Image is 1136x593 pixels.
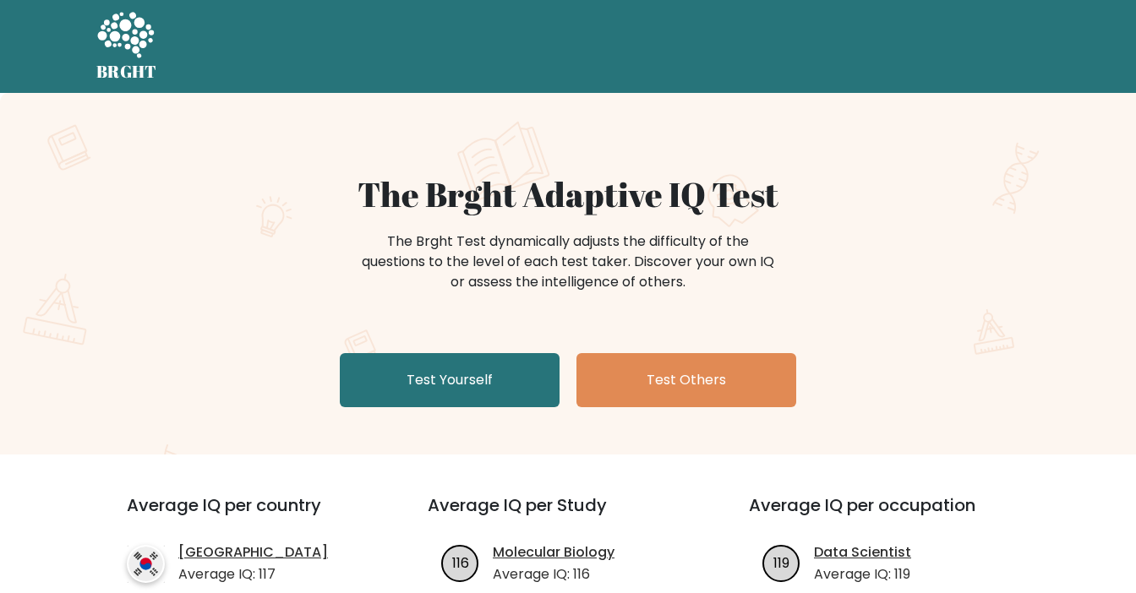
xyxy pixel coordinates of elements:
text: 119 [773,552,789,572]
a: [GEOGRAPHIC_DATA] [178,542,328,563]
div: The Brght Test dynamically adjusts the difficulty of the questions to the level of each test take... [357,231,779,292]
a: Test Others [576,353,796,407]
p: Average IQ: 117 [178,564,328,585]
a: BRGHT [96,7,157,86]
h1: The Brght Adaptive IQ Test [156,174,980,215]
h5: BRGHT [96,62,157,82]
a: Molecular Biology [493,542,614,563]
h3: Average IQ per occupation [749,495,1029,536]
text: 116 [452,552,469,572]
a: Test Yourself [340,353,560,407]
img: country [127,545,165,583]
h3: Average IQ per country [127,495,367,536]
p: Average IQ: 119 [814,564,911,585]
h3: Average IQ per Study [428,495,708,536]
p: Average IQ: 116 [493,564,614,585]
a: Data Scientist [814,542,911,563]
